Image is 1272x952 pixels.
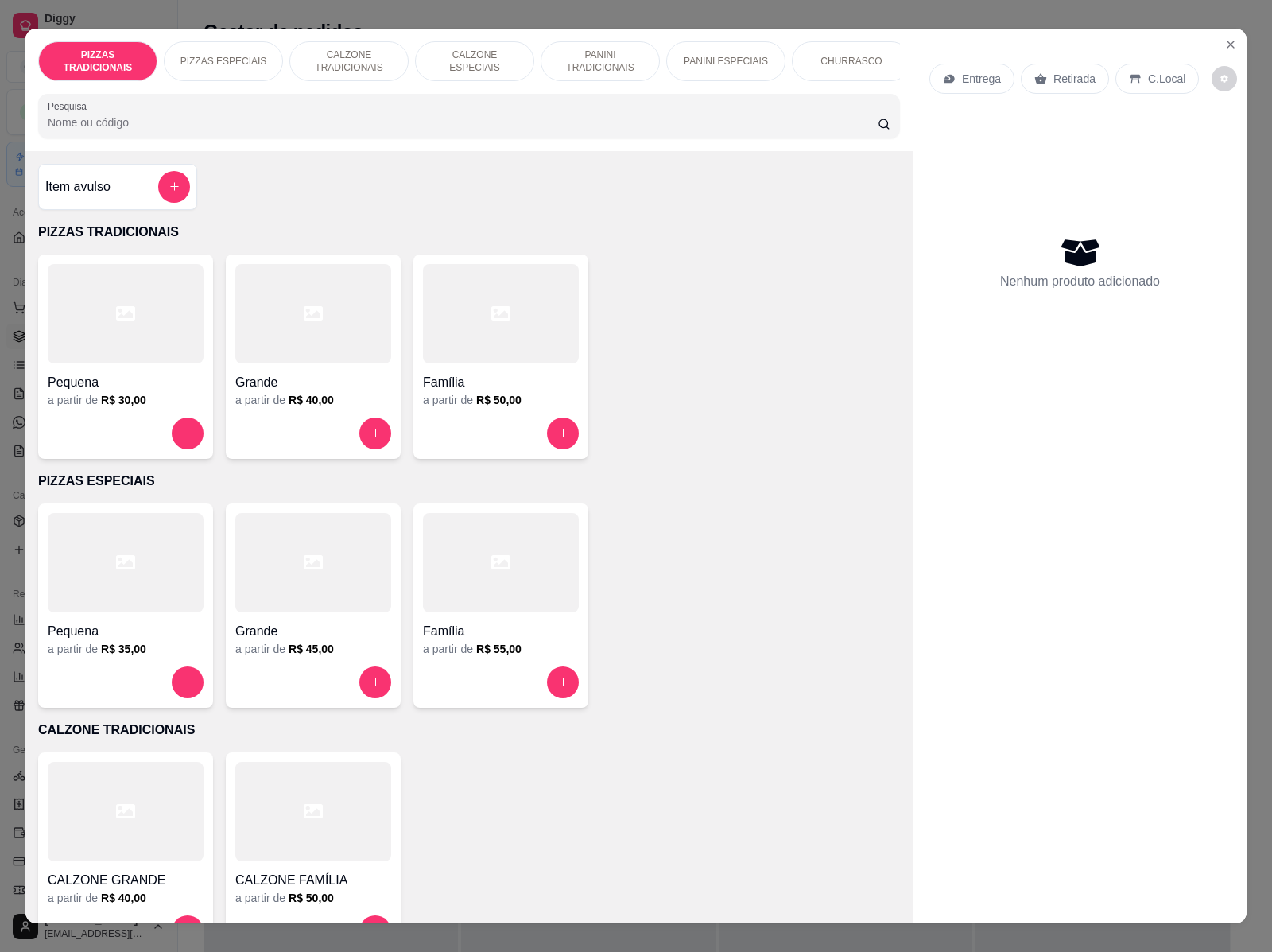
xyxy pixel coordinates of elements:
[303,49,395,74] p: CALZONE TRADICIONAIS
[476,641,522,657] h6: R$ 55,00
[423,392,579,408] div: a partir de
[429,49,521,74] p: CALZONE ESPECIAIS
[101,890,146,906] h6: R$ 40,00
[48,115,878,130] input: Pesquisa
[476,392,522,408] h6: R$ 50,00
[554,49,646,74] p: PANINI TRADICIONAIS
[1148,71,1185,87] p: C.Local
[1212,66,1237,91] button: decrease-product-quantity
[359,666,391,698] button: increase-product-quantity
[48,373,204,392] h4: Pequena
[48,622,204,641] h4: Pequena
[172,915,204,947] button: increase-product-quantity
[359,418,391,449] button: increase-product-quantity
[38,472,900,491] p: PIZZAS ESPECIAIS
[289,392,334,408] h6: R$ 40,00
[48,99,92,113] label: Pesquisa
[962,71,1001,87] p: Entrega
[101,392,146,408] h6: R$ 30,00
[1053,71,1096,87] p: Retirada
[423,622,579,641] h4: Família
[48,871,204,890] h4: CALZONE GRANDE
[172,418,204,449] button: increase-product-quantity
[172,666,204,698] button: increase-product-quantity
[180,55,267,68] p: PIZZAS ESPECIAIS
[423,641,579,657] div: a partir de
[235,871,391,890] h4: CALZONE FAMÍLIA
[235,392,391,408] div: a partir de
[547,666,579,698] button: increase-product-quantity
[684,55,768,68] p: PANINI ESPECIAIS
[1218,32,1243,57] button: Close
[48,641,204,657] div: a partir de
[38,721,900,740] p: CALZONE TRADICIONAIS
[48,392,204,408] div: a partir de
[235,641,391,657] div: a partir de
[289,890,334,906] h6: R$ 50,00
[45,177,111,196] h4: Item avulso
[48,890,204,906] div: a partir de
[235,890,391,906] div: a partir de
[820,55,882,68] p: CHURRASCO
[38,223,900,242] p: PIZZAS TRADICIONAIS
[423,373,579,392] h4: Família
[547,418,579,449] button: increase-product-quantity
[101,641,146,657] h6: R$ 35,00
[1000,272,1160,291] p: Nenhum produto adicionado
[235,373,391,392] h4: Grande
[359,915,391,947] button: increase-product-quantity
[289,641,334,657] h6: R$ 45,00
[235,622,391,641] h4: Grande
[158,171,190,203] button: add-separate-item
[52,49,144,74] p: PIZZAS TRADICIONAIS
